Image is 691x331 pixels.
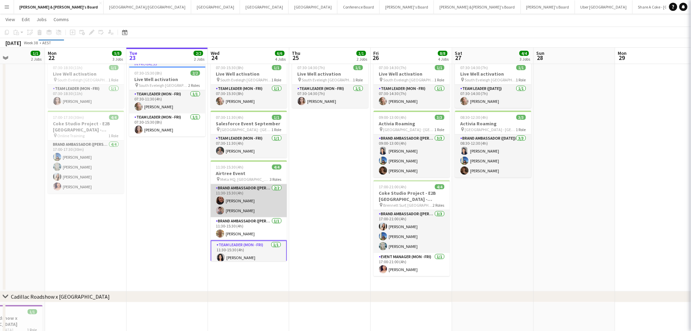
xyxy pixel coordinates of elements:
[54,16,69,22] span: Comms
[240,0,289,14] button: [GEOGRAPHIC_DATA]
[51,15,72,24] a: Comms
[380,0,434,14] button: [PERSON_NAME]'s Board
[5,16,15,22] span: View
[22,16,30,22] span: Edit
[104,0,191,14] button: [GEOGRAPHIC_DATA]/[GEOGRAPHIC_DATA]
[28,309,37,314] span: 1/1
[42,40,51,45] div: AEST
[34,15,49,24] a: Jobs
[191,0,240,14] button: [GEOGRAPHIC_DATA]
[575,0,633,14] button: Uber [GEOGRAPHIC_DATA]
[521,0,575,14] button: [PERSON_NAME]'s Board
[11,293,110,300] div: Cadillac Roadshow x [GEOGRAPHIC_DATA]
[3,15,18,24] a: View
[22,40,40,45] span: Week 38
[36,16,47,22] span: Jobs
[337,0,380,14] button: Conference Board
[289,0,337,14] button: [GEOGRAPHIC_DATA]
[5,40,21,46] div: [DATE]
[19,15,32,24] a: Edit
[434,0,521,14] button: [PERSON_NAME] & [PERSON_NAME]'s Board
[14,0,104,14] button: [PERSON_NAME] & [PERSON_NAME]'s Board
